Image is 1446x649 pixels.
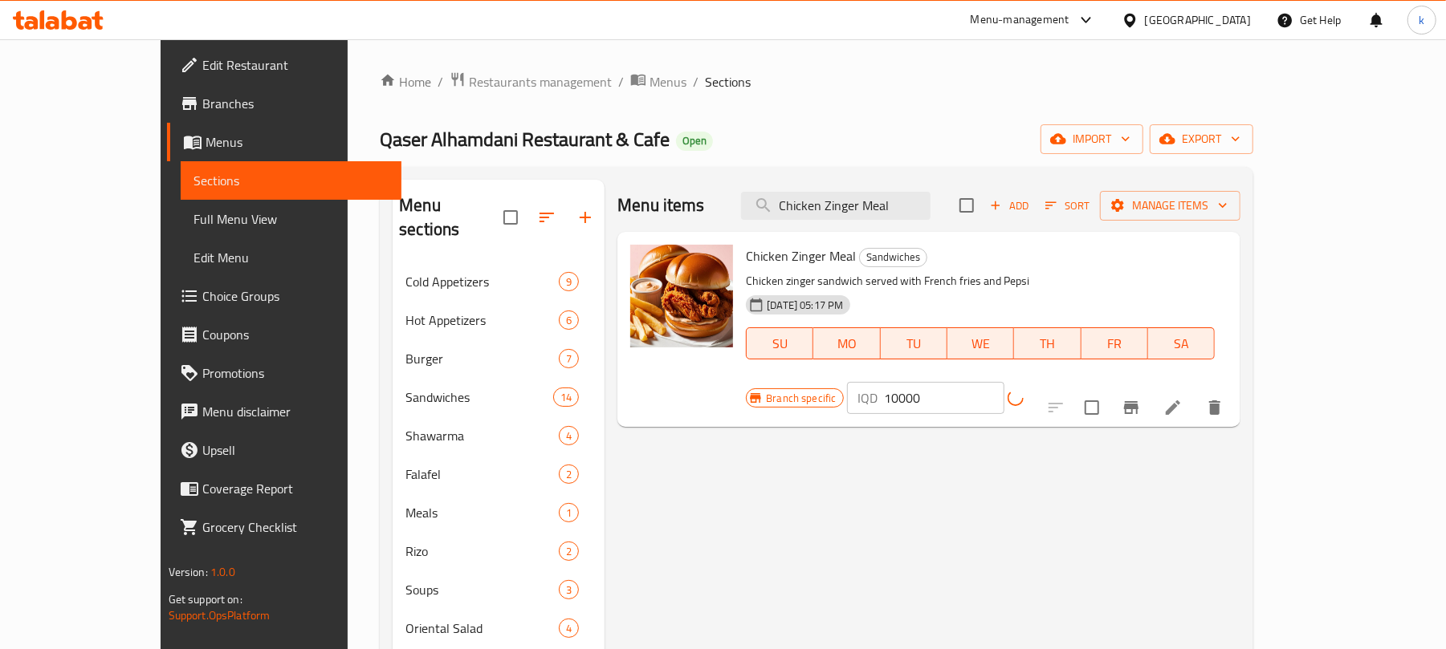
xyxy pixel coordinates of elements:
[193,209,389,229] span: Full Menu View
[202,479,389,498] span: Coverage Report
[405,387,553,407] div: Sandwiches
[553,387,579,407] div: items
[971,10,1069,30] div: Menu-management
[469,72,612,91] span: Restaurants management
[167,123,402,161] a: Menus
[1155,332,1208,355] span: SA
[650,72,686,91] span: Menus
[494,201,527,234] span: Select all sections
[167,392,402,431] a: Menu disclaimer
[167,354,402,392] a: Promotions
[393,301,605,339] div: Hot Appetizers6
[438,72,443,91] li: /
[202,325,389,344] span: Coupons
[1112,388,1151,427] button: Branch-specific-item
[193,171,389,190] span: Sections
[380,71,1253,92] nav: breadcrumb
[860,248,927,266] span: Sandwiches
[393,455,605,493] div: Falafel2
[393,378,605,416] div: Sandwiches14
[559,272,579,291] div: items
[618,72,624,91] li: /
[405,619,559,638] span: Oriental Salad
[1150,124,1253,154] button: export
[1148,327,1215,359] button: SA
[405,349,559,368] span: Burger
[1081,327,1148,359] button: FR
[405,272,559,291] span: Cold Appetizers
[405,464,559,484] span: Falafel
[393,493,605,532] div: Meals1
[746,327,813,359] button: SU
[753,332,807,355] span: SU
[560,274,578,290] span: 9
[746,271,1215,291] p: Chicken zinger sandwich served with French fries and Pepsi
[169,605,271,626] a: Support.OpsPlatform
[559,580,579,599] div: items
[206,132,389,152] span: Menus
[617,193,705,217] h2: Menu items
[450,71,612,92] a: Restaurants management
[167,84,402,123] a: Branches
[399,193,503,241] h2: Menu sections
[559,426,579,445] div: items
[202,363,389,383] span: Promotions
[181,200,402,238] a: Full Menu View
[181,238,402,277] a: Edit Menu
[167,277,402,315] a: Choice Groups
[202,517,389,537] span: Grocery Checklist
[1075,391,1109,424] span: Select to update
[760,298,849,313] span: [DATE] 05:17 PM
[210,562,235,582] span: 1.0.0
[169,589,242,610] span: Get support on:
[559,619,579,638] div: items
[1041,193,1094,218] button: Sort
[393,570,605,609] div: Soups3
[676,134,713,148] span: Open
[813,327,880,359] button: MO
[1195,388,1234,427] button: delete
[1163,398,1183,417] a: Edit menu item
[560,621,578,636] span: 4
[405,542,559,561] span: Rizo
[560,544,578,559] span: 2
[887,332,941,355] span: TU
[950,189,984,222] span: Select section
[405,580,559,599] div: Soups
[1053,129,1130,149] span: import
[947,327,1014,359] button: WE
[405,503,559,522] span: Meals
[393,262,605,301] div: Cold Appetizers9
[560,351,578,367] span: 7
[559,310,579,330] div: items
[559,542,579,561] div: items
[202,286,389,306] span: Choice Groups
[1145,11,1251,29] div: [GEOGRAPHIC_DATA]
[181,161,402,200] a: Sections
[1163,129,1240,149] span: export
[393,339,605,378] div: Burger7
[527,198,566,237] span: Sort sections
[1088,332,1142,355] span: FR
[167,508,402,546] a: Grocery Checklist
[1020,332,1074,355] span: TH
[559,464,579,484] div: items
[169,562,208,582] span: Version:
[405,426,559,445] span: Shawarma
[1035,193,1100,218] span: Sort items
[393,609,605,647] div: Oriental Salad4
[167,46,402,84] a: Edit Restaurant
[202,94,389,113] span: Branches
[405,310,559,330] div: Hot Appetizers
[820,332,874,355] span: MO
[1014,327,1081,359] button: TH
[202,55,389,75] span: Edit Restaurant
[881,327,947,359] button: TU
[393,532,605,570] div: Rizo2
[559,349,579,368] div: items
[560,313,578,328] span: 6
